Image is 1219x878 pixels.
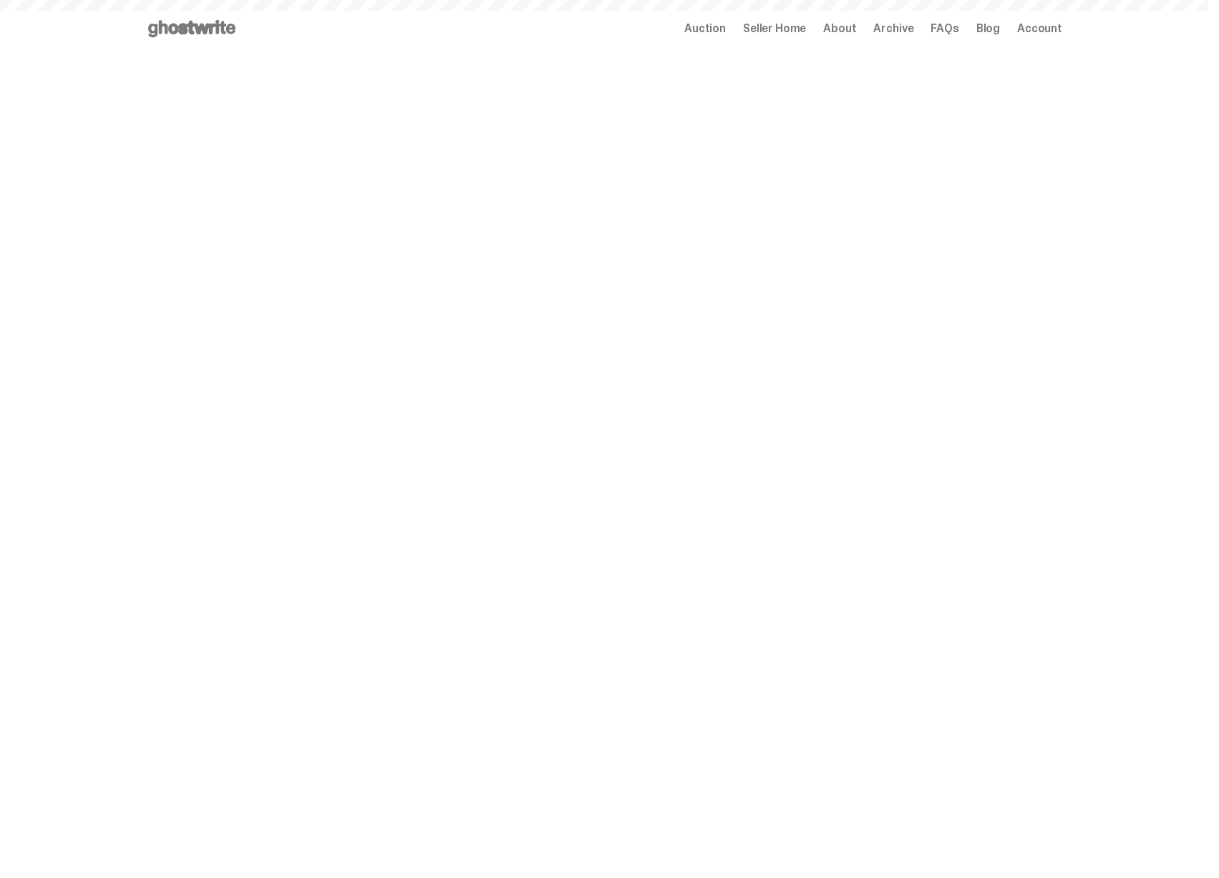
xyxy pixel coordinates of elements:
[823,23,856,34] a: About
[743,23,806,34] a: Seller Home
[1017,23,1062,34] a: Account
[976,23,1000,34] a: Blog
[873,23,913,34] a: Archive
[684,23,726,34] a: Auction
[931,23,958,34] a: FAQs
